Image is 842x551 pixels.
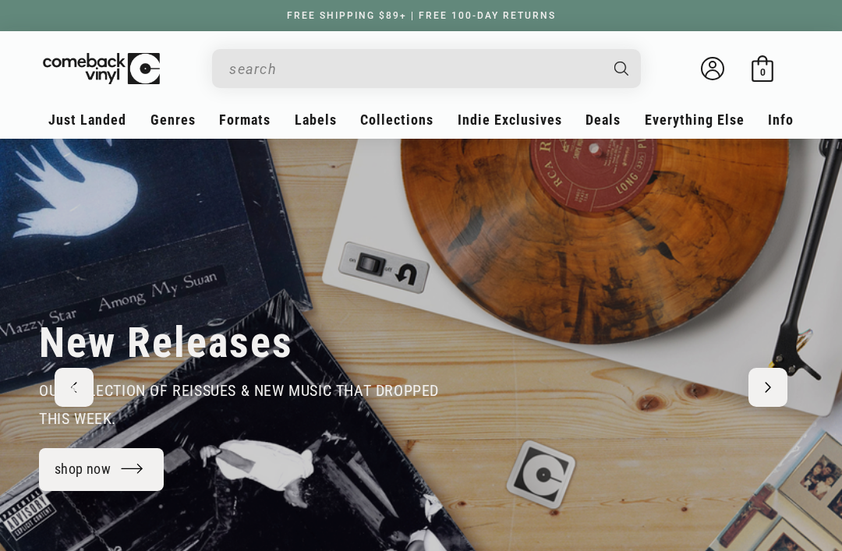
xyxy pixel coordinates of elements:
span: Everything Else [645,111,745,128]
h2: New Releases [39,317,293,369]
span: 0 [760,66,766,78]
span: Indie Exclusives [458,111,562,128]
input: search [229,53,599,85]
div: Search [212,49,641,88]
span: Formats [219,111,271,128]
span: Collections [360,111,433,128]
span: Info [768,111,794,128]
span: Deals [586,111,621,128]
span: Genres [150,111,196,128]
span: our selection of reissues & new music that dropped this week. [39,381,439,428]
span: Just Landed [48,111,126,128]
button: Search [601,49,643,88]
a: FREE SHIPPING $89+ | FREE 100-DAY RETURNS [271,10,571,21]
span: Labels [295,111,337,128]
a: shop now [39,448,164,491]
